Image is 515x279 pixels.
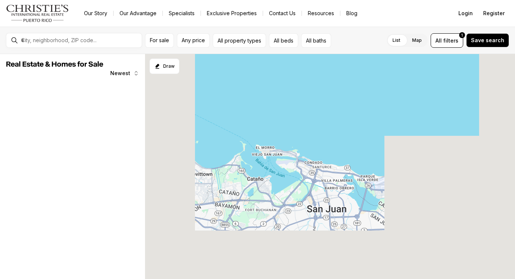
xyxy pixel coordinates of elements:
span: 1 [461,32,463,38]
button: All baths [301,33,331,48]
span: Any price [182,37,205,43]
span: Save search [471,37,504,43]
a: Our Story [78,8,113,19]
label: Map [406,34,428,47]
span: For sale [150,37,169,43]
button: Any price [177,33,210,48]
a: Blog [340,8,363,19]
span: filters [443,37,458,44]
a: Specialists [163,8,201,19]
button: For sale [145,33,174,48]
button: All property types [213,33,266,48]
button: Newest [106,66,144,81]
button: Start drawing [149,58,179,74]
button: Save search [466,33,509,47]
img: logo [6,4,69,22]
label: List [387,34,406,47]
span: Login [458,10,473,16]
button: Login [454,6,477,21]
a: Exclusive Properties [201,8,263,19]
span: Real Estate & Homes for Sale [6,61,103,68]
button: Contact Us [263,8,302,19]
button: All beds [269,33,298,48]
span: Newest [110,70,130,76]
span: Register [483,10,505,16]
button: Register [479,6,509,21]
a: Resources [302,8,340,19]
span: All [435,37,442,44]
a: Our Advantage [114,8,162,19]
button: Allfilters1 [431,33,463,48]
